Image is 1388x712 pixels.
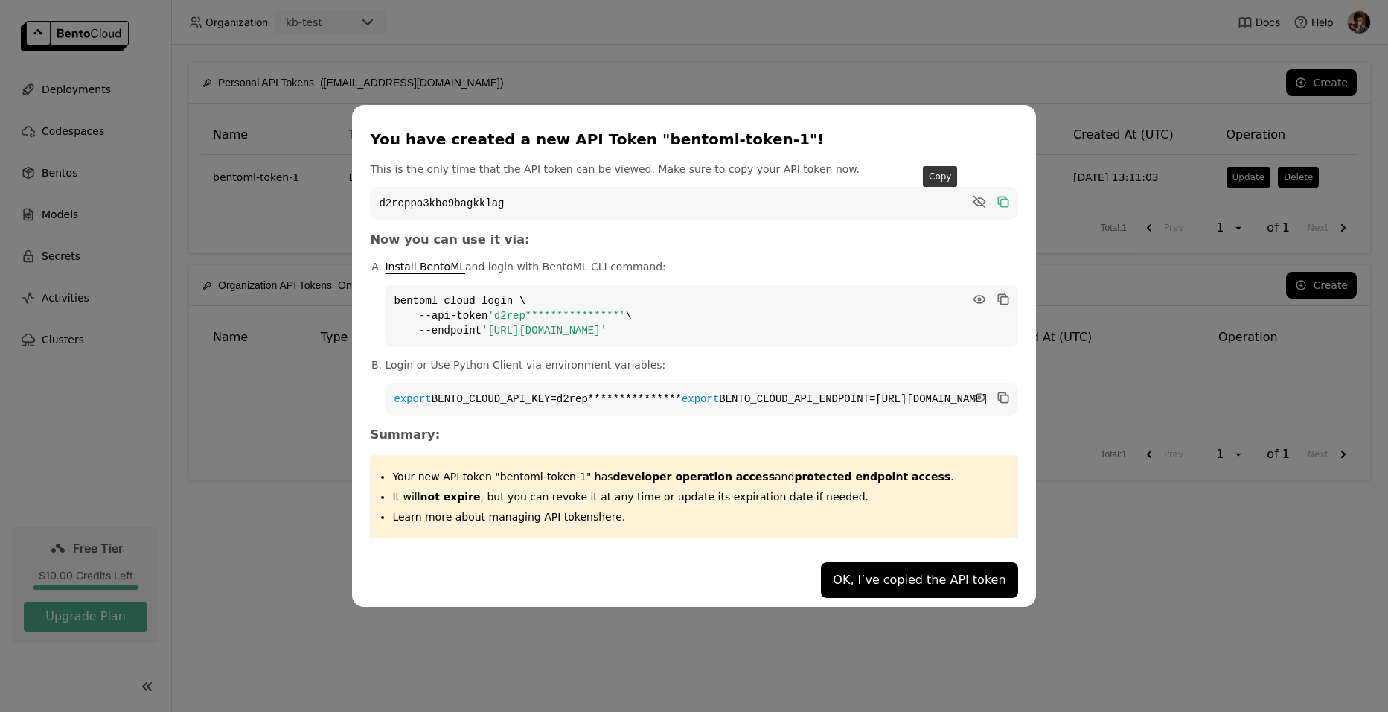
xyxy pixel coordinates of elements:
div: You have created a new API Token "bentoml-token-1"! [370,129,1011,150]
span: export [682,393,719,405]
strong: protected endpoint access [794,471,950,483]
span: '[URL][DOMAIN_NAME]' [482,325,607,337]
p: It will , but you can revoke it at any time or update its expiration date if needed. [392,489,1006,504]
span: export [394,393,431,405]
p: This is the only time that the API token can be viewed. Make sure to copy your API token now. [370,162,1017,177]
code: d2reppo3kbo9bagkklag [370,187,1017,220]
strong: not expire [420,491,481,503]
h3: Summary: [370,427,1017,442]
code: BENTO_CLOUD_API_KEY=d2rep*************** BENTO_CLOUD_API_ENDPOINT=[URL][DOMAIN_NAME] [385,383,1017,416]
div: Copy [923,166,957,187]
p: Your new API token "bentoml-token-1" has . [392,469,1006,484]
button: OK, I’ve copied the API token [821,562,1017,598]
span: and [613,471,951,483]
p: and login with BentoML CLI command: [385,259,1017,274]
p: Learn more about managing API tokens . [392,509,1006,524]
a: Install BentoML [385,261,465,273]
strong: developer operation access [613,471,775,483]
div: dialog [352,105,1035,607]
h3: Now you can use it via: [370,232,1017,247]
a: here [598,511,622,523]
code: bentoml cloud login \ --api-token \ --endpoint [385,285,1017,347]
p: Login or Use Python Client via environment variables: [385,357,1017,372]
